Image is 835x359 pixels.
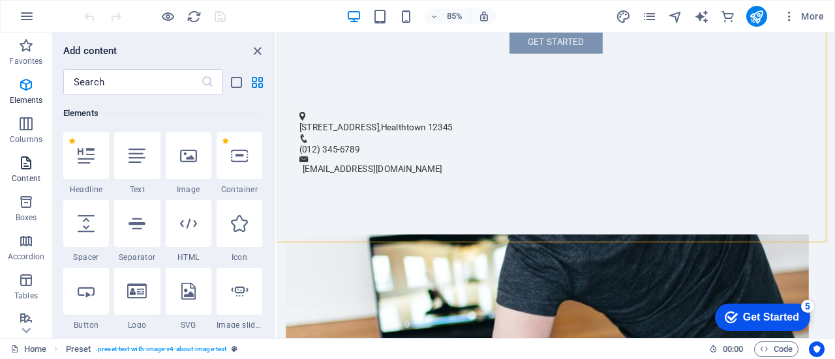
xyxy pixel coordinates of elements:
nav: breadcrumb [66,341,238,357]
button: navigator [668,8,684,24]
span: (012) 345-6789 [27,131,98,143]
span: 12345 [178,105,207,117]
h6: Elements [63,106,262,121]
button: grid-view [249,74,265,90]
span: [STREET_ADDRESS] [27,105,121,117]
span: Separator [114,252,160,263]
p: Favorites [9,56,42,66]
a: [EMAIL_ADDRESS][DOMAIN_NAME] [31,154,195,166]
button: close panel [249,43,265,59]
div: Headline [63,132,109,195]
span: Code [760,341,793,357]
span: Container [217,184,262,195]
span: Click to select. Double-click to edit [66,341,91,357]
i: AI Writer [694,9,709,24]
button: Click here to leave preview mode and continue editing [160,8,175,24]
i: Navigator [668,9,683,24]
span: Spacer [63,252,109,263]
span: Image slider [217,320,262,330]
button: reload [186,8,202,24]
div: 5 [97,3,110,16]
div: Icon [217,200,262,263]
span: Headline [63,184,109,195]
span: Image [166,184,211,195]
i: Commerce [720,9,735,24]
div: Button [63,268,109,330]
div: Logo [114,268,160,330]
span: Button [63,320,109,330]
input: Search [63,69,201,95]
span: : [732,344,734,354]
i: On resize automatically adjust zoom level to fit chosen device. [478,10,490,22]
i: Publish [749,9,764,24]
h6: 85% [444,8,465,24]
span: Text [114,184,160,195]
span: Remove from favorites [222,137,229,145]
p: Boxes [16,212,37,223]
p: Columns [10,134,42,145]
button: list-view [228,74,244,90]
p: Accordion [8,251,44,262]
span: Icon [217,252,262,263]
span: Remove from favorites [68,137,76,145]
button: Code [754,341,798,357]
span: SVG [166,320,211,330]
span: . preset-text-with-image-v4-about-image-text [96,341,226,357]
span: Logo [114,320,160,330]
h6: Session time [709,341,744,357]
div: Separator [114,200,160,263]
button: pages [642,8,658,24]
span: More [783,10,824,23]
button: text_generator [694,8,710,24]
div: Spacer [63,200,109,263]
i: This element is a customizable preset [232,345,237,352]
span: HTML [166,252,211,263]
button: publish [746,6,767,27]
div: Get Started 5 items remaining, 0% complete [10,7,106,34]
a: Click to cancel selection. Double-click to open Pages [10,341,46,357]
p: Content [12,173,40,184]
div: Image slider [217,268,262,330]
button: 85% [425,8,471,24]
i: Reload page [187,9,202,24]
p: , [27,104,620,119]
div: Container [217,132,262,195]
span: 00 00 [723,341,743,357]
div: SVG [166,268,211,330]
i: Pages (Ctrl+Alt+S) [642,9,657,24]
h6: Add content [63,43,117,59]
button: commerce [720,8,736,24]
div: Image [166,132,211,195]
button: design [616,8,631,24]
i: Design (Ctrl+Alt+Y) [616,9,631,24]
div: Text [114,132,160,195]
p: Tables [14,291,38,301]
span: Healthtown [123,105,175,117]
div: HTML [166,200,211,263]
button: Usercentrics [809,341,825,357]
div: Get Started [38,14,95,26]
button: More [778,6,829,27]
p: Elements [10,95,43,106]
